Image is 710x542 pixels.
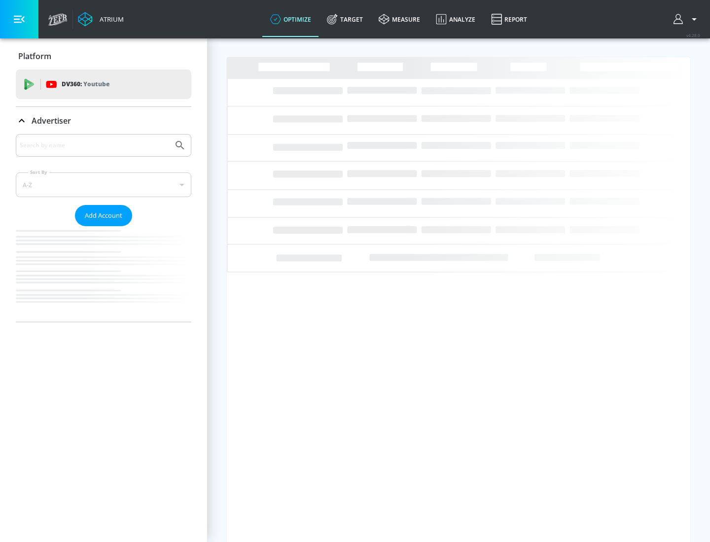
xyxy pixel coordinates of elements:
[319,1,371,37] a: Target
[16,172,191,197] div: A-Z
[96,15,124,24] div: Atrium
[83,79,109,89] p: Youtube
[16,226,191,322] nav: list of Advertiser
[62,79,109,90] p: DV360:
[18,51,51,62] p: Platform
[262,1,319,37] a: optimize
[16,42,191,70] div: Platform
[16,107,191,135] div: Advertiser
[20,139,169,152] input: Search by name
[371,1,428,37] a: measure
[483,1,535,37] a: Report
[78,12,124,27] a: Atrium
[28,169,49,175] label: Sort By
[32,115,71,126] p: Advertiser
[16,69,191,99] div: DV360: Youtube
[85,210,122,221] span: Add Account
[16,134,191,322] div: Advertiser
[428,1,483,37] a: Analyze
[686,33,700,38] span: v 4.28.0
[75,205,132,226] button: Add Account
